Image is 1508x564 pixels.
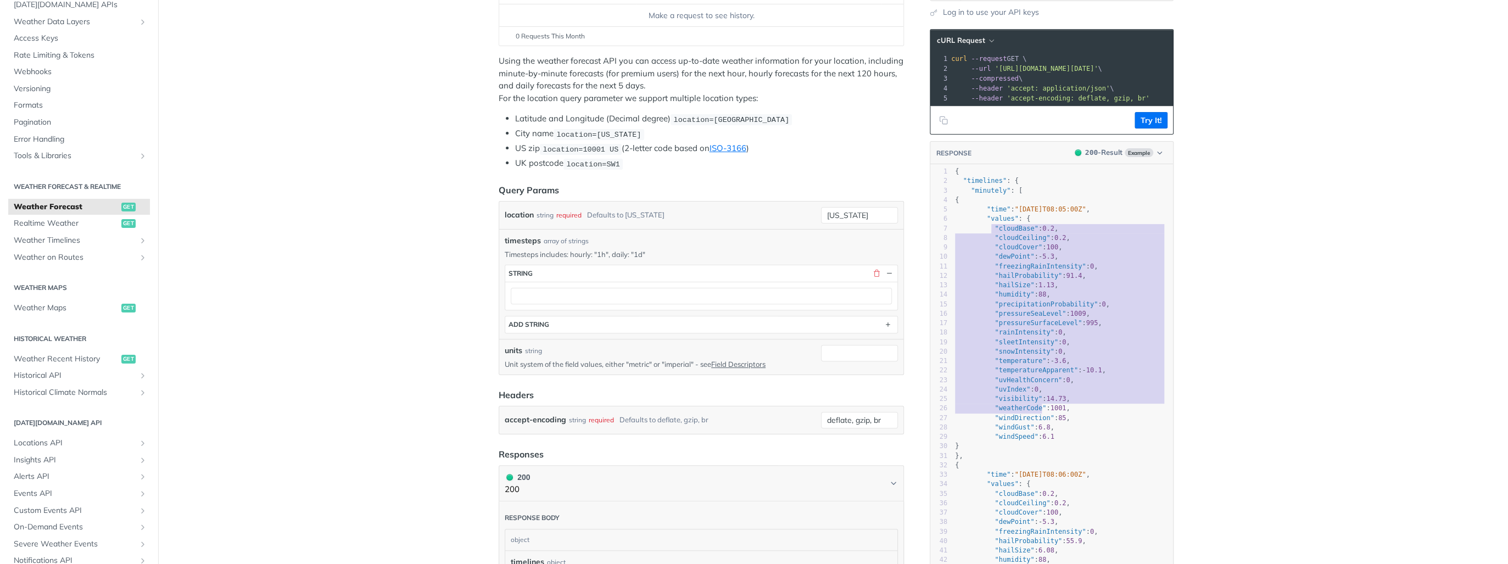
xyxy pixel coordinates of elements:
[955,480,1030,488] span: : {
[1038,281,1054,289] span: 1.13
[14,438,136,449] span: Locations API
[138,439,147,448] button: Show subpages for Locations API
[955,187,1023,194] span: : [
[930,224,947,233] div: 7
[971,94,1003,102] span: --header
[995,253,1034,260] span: "dewPoint"
[1046,243,1058,251] span: 100
[995,272,1062,280] span: "hailProbability"
[8,81,150,97] a: Versioning
[889,479,898,488] svg: Chevron
[8,283,150,293] h2: Weather Maps
[1086,319,1098,327] span: 995
[936,112,951,129] button: Copy to clipboard
[516,31,585,41] span: 0 Requests This Month
[930,527,947,537] div: 39
[566,160,619,168] span: location=SW1
[955,537,1086,545] span: : ,
[995,225,1038,232] span: "cloudBase"
[1066,272,1082,280] span: 91.4
[1102,300,1105,308] span: 0
[14,235,136,246] span: Weather Timelines
[509,269,533,277] div: string
[14,150,136,161] span: Tools & Libraries
[930,451,947,461] div: 31
[930,205,947,214] div: 5
[930,461,947,470] div: 32
[504,10,899,21] div: Make a request to see history.
[1007,85,1110,92] span: 'accept: application/json'
[955,215,1030,222] span: : {
[995,366,1078,374] span: "temperatureApparent"
[930,442,947,451] div: 30
[1038,291,1046,298] span: 88
[556,207,582,223] div: required
[8,249,150,266] a: Weather on RoutesShow subpages for Weather on Routes
[8,232,150,249] a: Weather TimelinesShow subpages for Weather Timelines
[138,18,147,26] button: Show subpages for Weather Data Layers
[505,265,897,282] button: string
[995,357,1046,365] span: "temperature"
[505,412,566,428] label: accept-encoding
[955,414,1070,422] span: : ,
[995,509,1042,516] span: "cloudCover"
[930,290,947,299] div: 14
[930,414,947,423] div: 27
[930,196,947,205] div: 4
[995,376,1062,384] span: "uvHealthConcern"
[710,143,746,153] a: ISO-3166
[930,271,947,281] div: 12
[499,448,544,461] div: Responses
[8,435,150,451] a: Locations APIShow subpages for Locations API
[955,404,1070,412] span: : ,
[1042,433,1054,440] span: 6.1
[930,479,947,489] div: 34
[1066,376,1070,384] span: 0
[955,433,1054,440] span: :
[930,328,947,337] div: 18
[995,348,1054,355] span: "snowIntensity"
[1069,147,1168,158] button: 200200-ResultExample
[556,130,641,138] span: location=[US_STATE]
[995,291,1034,298] span: "humidity"
[1058,414,1066,422] span: 85
[930,470,947,479] div: 33
[14,16,136,27] span: Weather Data Layers
[955,167,959,175] span: {
[955,291,1051,298] span: : ,
[995,243,1042,251] span: "cloudCover"
[1062,338,1066,346] span: 0
[995,528,1086,535] span: "freezingRainIntensity"
[14,100,147,111] span: Formats
[930,347,947,356] div: 20
[955,357,1070,365] span: : ,
[995,65,1098,72] span: '[URL][DOMAIN_NAME][DATE]'
[930,176,947,186] div: 2
[995,319,1082,327] span: "pressureSurfaceLevel"
[1038,423,1051,431] span: 6.8
[933,35,997,46] button: cURL Request
[8,418,150,428] h2: [DATE][DOMAIN_NAME] API
[930,489,947,499] div: 35
[951,85,1114,92] span: \
[14,33,147,44] span: Access Keys
[987,215,1019,222] span: "values"
[1090,528,1094,535] span: 0
[955,423,1054,431] span: : ,
[936,148,972,159] button: RESPONSE
[955,461,959,469] span: {
[505,235,541,247] span: timesteps
[1046,395,1066,403] span: 14.73
[971,55,1007,63] span: --request
[14,505,136,516] span: Custom Events API
[971,65,991,72] span: --url
[930,252,947,261] div: 10
[138,371,147,380] button: Show subpages for Historical API
[971,75,1019,82] span: --compressed
[955,395,1070,403] span: : ,
[930,319,947,328] div: 17
[515,127,904,140] li: City name
[138,523,147,532] button: Show subpages for On-Demand Events
[930,243,947,252] div: 9
[937,36,985,45] span: cURL Request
